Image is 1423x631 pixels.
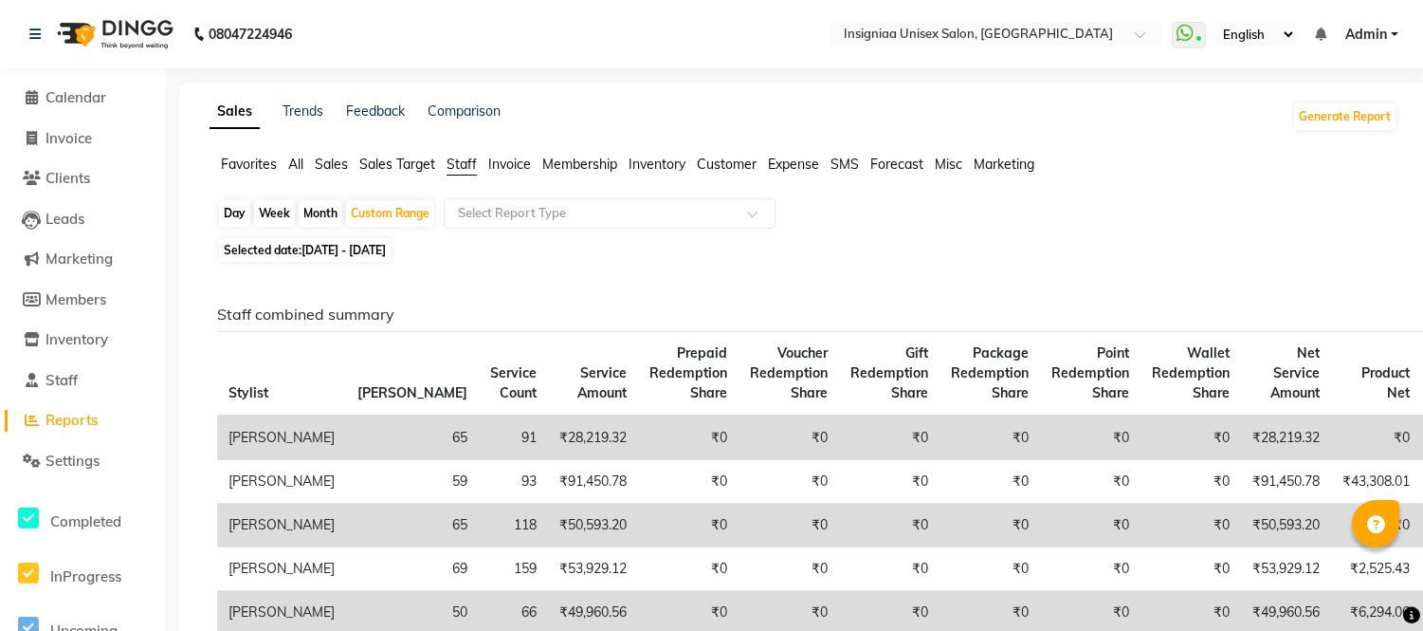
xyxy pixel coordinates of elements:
[1241,504,1331,547] td: ₹50,593.20
[301,243,386,257] span: [DATE] - [DATE]
[1040,416,1140,460] td: ₹0
[1241,416,1331,460] td: ₹28,219.32
[839,460,940,504] td: ₹0
[940,504,1040,547] td: ₹0
[739,504,839,547] td: ₹0
[5,451,161,473] a: Settings
[46,411,98,429] span: Reports
[479,504,548,547] td: 118
[1140,460,1241,504] td: ₹0
[1040,460,1140,504] td: ₹0
[46,129,92,147] span: Invoice
[697,156,757,173] span: Customer
[1140,416,1241,460] td: ₹0
[217,306,1382,324] h6: Staff combined summary
[346,416,479,460] td: 65
[357,384,467,401] span: [PERSON_NAME]
[346,200,434,227] div: Custom Range
[638,504,739,547] td: ₹0
[629,156,685,173] span: Inventory
[1152,344,1230,401] span: Wallet Redemption Share
[1343,555,1404,612] iframe: chat widget
[839,547,940,591] td: ₹0
[46,330,108,348] span: Inventory
[768,156,819,173] span: Expense
[739,416,839,460] td: ₹0
[1040,504,1140,547] td: ₹0
[428,102,501,120] a: Comparison
[479,416,548,460] td: 91
[46,290,106,308] span: Members
[217,416,346,460] td: [PERSON_NAME]
[1241,460,1331,504] td: ₹91,450.78
[830,156,859,173] span: SMS
[217,504,346,547] td: [PERSON_NAME]
[283,102,323,120] a: Trends
[1331,547,1421,591] td: ₹2,525.43
[217,547,346,591] td: [PERSON_NAME]
[228,384,268,401] span: Stylist
[315,156,348,173] span: Sales
[1331,460,1421,504] td: ₹43,308.01
[1140,547,1241,591] td: ₹0
[46,250,113,268] span: Marketing
[638,547,739,591] td: ₹0
[1331,416,1421,460] td: ₹0
[46,169,90,187] span: Clients
[940,416,1040,460] td: ₹0
[48,8,178,61] img: logo
[951,344,1029,401] span: Package Redemption Share
[5,128,161,150] a: Invoice
[1345,25,1387,45] span: Admin
[638,416,739,460] td: ₹0
[254,200,295,227] div: Week
[46,452,100,470] span: Settings
[346,547,479,591] td: 69
[870,156,923,173] span: Forecast
[1270,344,1320,401] span: Net Service Amount
[346,460,479,504] td: 59
[46,371,78,389] span: Staff
[490,364,537,401] span: Service Count
[479,460,548,504] td: 93
[649,344,727,401] span: Prepaid Redemption Share
[219,200,250,227] div: Day
[5,249,161,270] a: Marketing
[1331,504,1421,547] td: ₹0
[346,504,479,547] td: 65
[935,156,962,173] span: Misc
[219,238,391,262] span: Selected date:
[447,156,477,173] span: Staff
[839,416,940,460] td: ₹0
[1361,364,1410,401] span: Product Net
[5,209,161,231] a: Leads
[638,460,739,504] td: ₹0
[5,168,161,190] a: Clients
[839,504,940,547] td: ₹0
[488,156,531,173] span: Invoice
[5,370,161,392] a: Staff
[1241,547,1331,591] td: ₹53,929.12
[974,156,1034,173] span: Marketing
[46,210,84,228] span: Leads
[221,156,277,173] span: Favorites
[750,344,828,401] span: Voucher Redemption Share
[50,567,121,585] span: InProgress
[548,547,638,591] td: ₹53,929.12
[739,460,839,504] td: ₹0
[542,156,617,173] span: Membership
[577,364,627,401] span: Service Amount
[359,156,435,173] span: Sales Target
[1040,547,1140,591] td: ₹0
[346,102,405,120] a: Feedback
[1140,504,1241,547] td: ₹0
[5,87,161,109] a: Calendar
[548,416,638,460] td: ₹28,219.32
[50,512,121,530] span: Completed
[210,95,260,129] a: Sales
[548,504,638,547] td: ₹50,593.20
[479,547,548,591] td: 159
[217,460,346,504] td: [PERSON_NAME]
[5,329,161,351] a: Inventory
[548,460,638,504] td: ₹91,450.78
